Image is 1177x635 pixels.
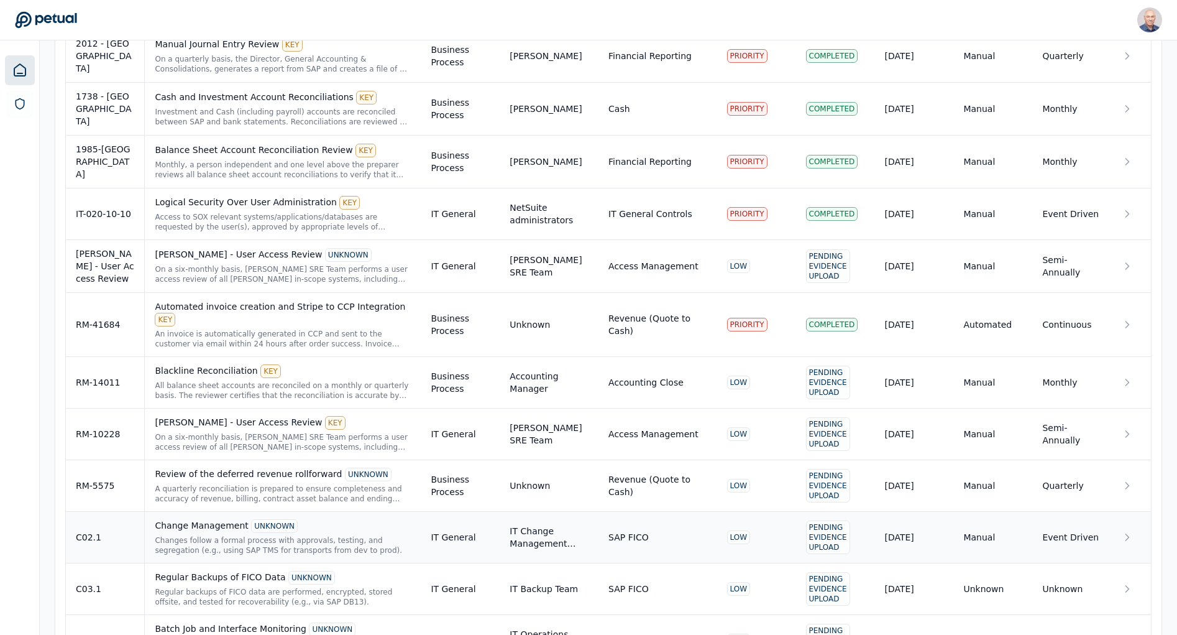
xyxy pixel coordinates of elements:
[953,357,1032,409] td: Manual
[510,480,550,492] div: Unknown
[5,55,35,85] a: Dashboard
[953,512,1032,563] td: Manual
[727,49,767,63] div: PRIORITY
[510,103,582,115] div: [PERSON_NAME]
[1032,136,1111,188] td: Monthly
[806,318,858,331] div: Completed
[510,254,588,279] div: [PERSON_NAME] SRE Team
[884,103,943,115] div: [DATE]
[421,30,500,83] td: Business Process
[884,208,943,220] div: [DATE]
[76,376,134,389] div: RM-14011
[155,264,411,284] div: On a six-monthly basis, Trello SRE Team performs a user access review of all Trello in-scope syst...
[421,512,500,563] td: IT General
[953,30,1032,83] td: Manual
[282,38,303,52] div: KEY
[76,248,134,285] div: [PERSON_NAME] - User Access Review
[155,364,411,378] div: Blackline Reconciliation
[155,300,411,327] div: Automated invoice creation and Stripe to CCP Integration
[884,583,943,595] div: [DATE]
[884,50,943,62] div: [DATE]
[260,364,281,378] div: KEY
[1032,240,1111,293] td: Semi-Annually
[806,102,858,116] div: Completed
[727,102,767,116] div: PRIORITY
[155,381,411,401] div: All balance sheet accounts are reconciled on a monthly or quarterly basis. The reviewer certifies...
[155,329,411,349] div: An invoice is automatically generated in CCP and sent to the customer via email within 24 hours a...
[421,460,500,512] td: Business Process
[251,519,298,533] div: UNKNOWN
[421,293,500,357] td: Business Process
[155,54,411,74] div: On a quarterly basis, the Director, General Accounting & Consolidations, generates a report from ...
[345,468,392,481] div: UNKNOWN
[806,49,858,63] div: Completed
[727,582,751,596] div: LOW
[510,583,578,595] div: IT Backup Team
[76,531,134,544] div: C02.1
[76,318,134,331] div: RM-41684
[1032,563,1111,615] td: Unknown
[608,50,692,62] div: Financial Reporting
[953,460,1032,512] td: Manual
[510,318,550,331] div: Unknown
[421,240,500,293] td: IT General
[76,143,134,180] div: 1985-[GEOGRAPHIC_DATA]
[806,366,850,399] div: Pending Evidence Upload
[1137,7,1162,32] img: Harel K
[325,416,346,430] div: KEY
[510,370,588,395] div: Accounting Manager
[510,50,582,62] div: [PERSON_NAME]
[155,107,411,127] div: Investment and Cash (including payroll) accounts are reconciled between SAP and bank statements. ...
[76,480,134,492] div: RM-5575
[76,428,134,440] div: RM-10228
[884,480,943,492] div: [DATE]
[953,563,1032,615] td: Unknown
[727,531,751,544] div: LOW
[1032,83,1111,136] td: Monthly
[1032,188,1111,240] td: Event Driven
[608,103,630,115] div: Cash
[608,260,698,272] div: Access Management
[1032,30,1111,83] td: Quarterly
[155,38,411,52] div: Manual Journal Entry Review
[155,432,411,452] div: On a six-monthly basis, Trello SRE Team performs a user access review of all Trello in-scope syst...
[325,248,372,262] div: UNKNOWN
[884,260,943,272] div: [DATE]
[727,207,767,221] div: PRIORITY
[608,376,684,389] div: Accounting Close
[884,376,943,389] div: [DATE]
[727,479,751,493] div: LOW
[76,208,134,220] div: IT-020-10-10
[608,155,692,168] div: Financial Reporting
[1032,293,1111,357] td: Continuous
[421,83,500,136] td: Business Process
[727,376,751,389] div: LOW
[421,563,500,615] td: IT General
[6,90,34,118] a: SOC
[884,155,943,168] div: [DATE]
[806,155,858,169] div: Completed
[608,208,692,220] div: IT General Controls
[608,473,707,498] div: Revenue (Quote to Cash)
[510,155,582,168] div: [PERSON_NAME]
[15,11,77,29] a: Go to Dashboard
[953,240,1032,293] td: Manual
[155,587,411,607] div: Regular backups of FICO data are performed, encrypted, stored offsite, and tested for recoverabil...
[155,519,411,533] div: Change Management
[155,484,411,504] div: A quarterly reconciliation is prepared to ensure completeness and accuracy of revenue, billing, c...
[727,318,767,331] div: PRIORITY
[727,259,751,273] div: LOW
[953,83,1032,136] td: Manual
[1032,357,1111,409] td: Monthly
[608,312,707,337] div: Revenue (Quote to Cash)
[953,409,1032,460] td: Manual
[1032,512,1111,563] td: Event Driven
[1032,409,1111,460] td: Semi-Annually
[806,521,850,554] div: Pending Evidence Upload
[339,196,360,210] div: KEY
[953,188,1032,240] td: Manual
[510,422,588,447] div: [PERSON_NAME] SRE Team
[806,469,850,503] div: Pending Evidence Upload
[953,293,1032,357] td: Automated
[608,428,698,440] div: Access Management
